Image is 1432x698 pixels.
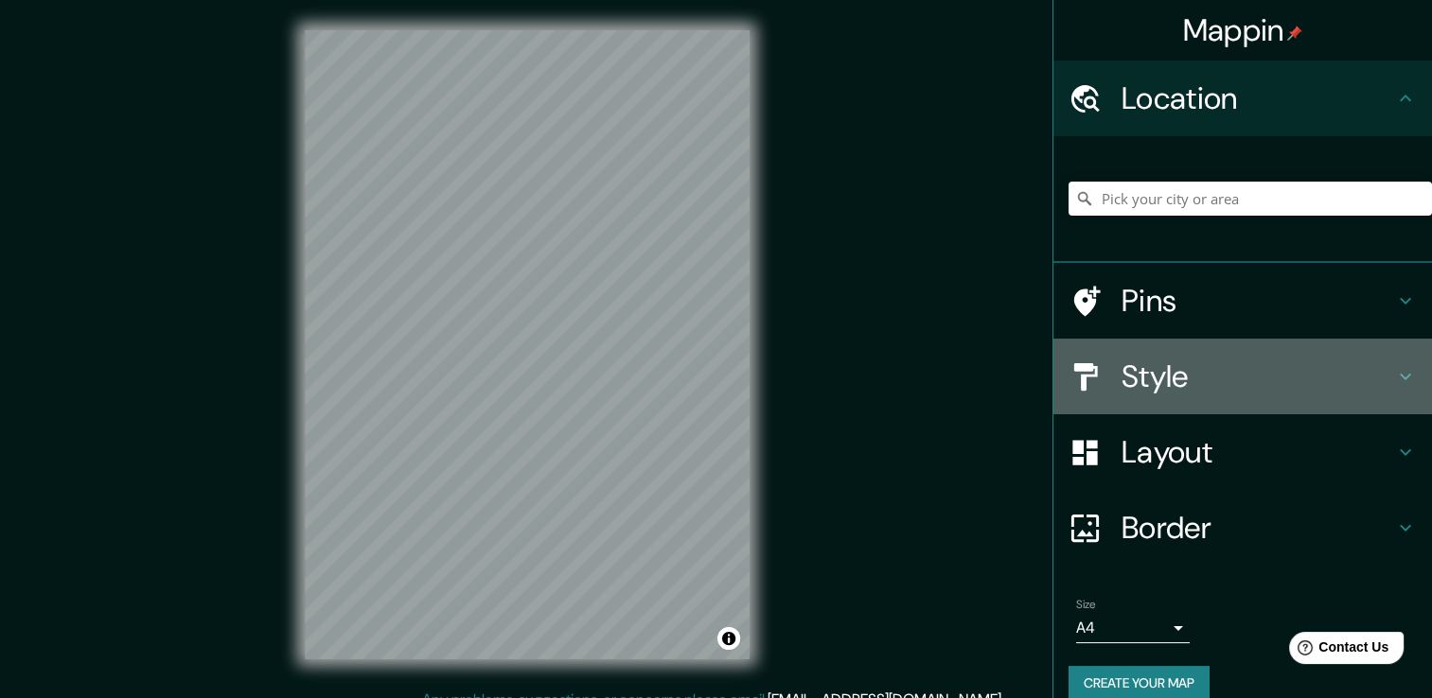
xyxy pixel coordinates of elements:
button: Toggle attribution [717,627,740,650]
div: Border [1053,490,1432,566]
div: Pins [1053,263,1432,339]
canvas: Map [305,30,750,659]
div: Layout [1053,414,1432,490]
img: pin-icon.png [1287,26,1302,41]
div: A4 [1076,613,1190,643]
div: Style [1053,339,1432,414]
h4: Border [1122,509,1394,547]
h4: Location [1122,79,1394,117]
label: Size [1076,597,1096,613]
iframe: Help widget launcher [1264,624,1411,677]
h4: Style [1122,358,1394,395]
h4: Mappin [1183,11,1303,49]
h4: Layout [1122,433,1394,471]
div: Location [1053,61,1432,136]
h4: Pins [1122,282,1394,320]
input: Pick your city or area [1069,182,1432,216]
